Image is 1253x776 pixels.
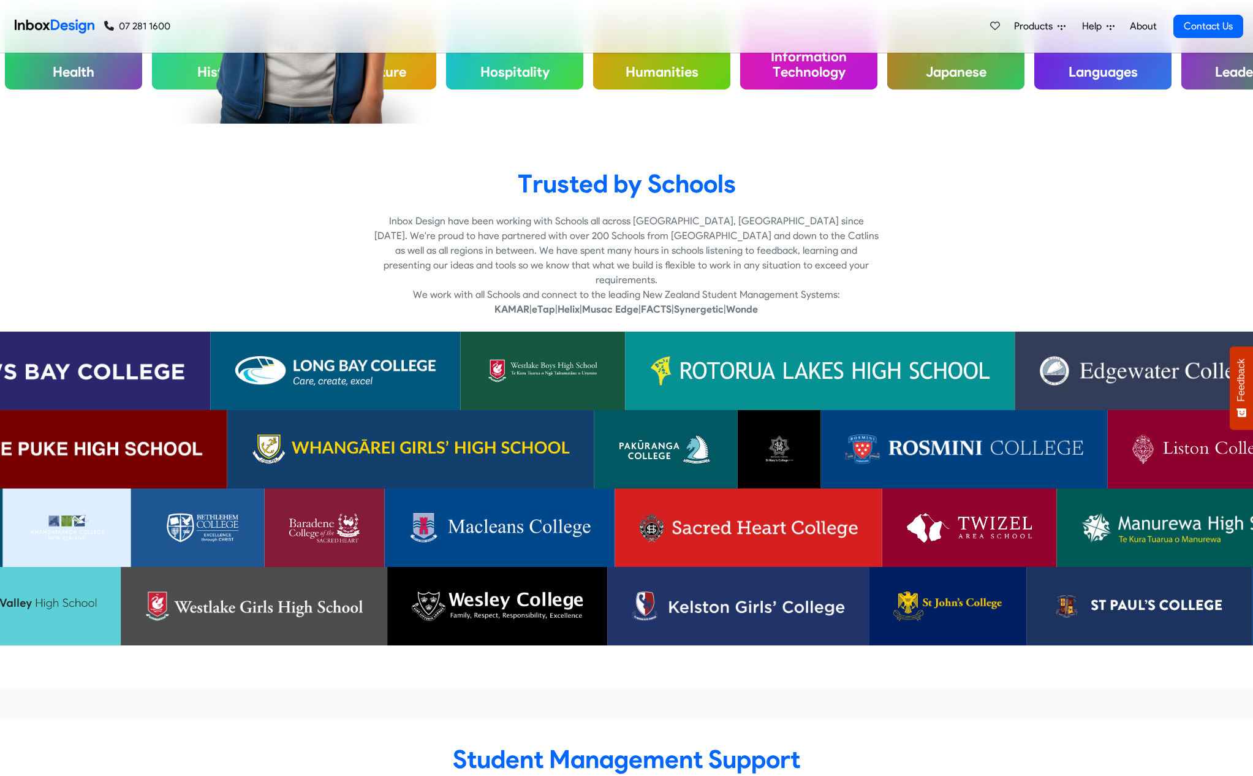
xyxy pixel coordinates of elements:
[409,513,590,542] img: Macleans College
[485,356,600,386] img: Westlake Boys High School
[593,54,730,89] h4: Humanities
[532,303,555,315] strong: eTap
[5,54,142,89] h4: Health
[235,356,436,386] img: Long Bay College
[632,592,844,621] img: Kelston Girls’ College
[252,435,570,464] img: Whangarei Girls’ High School
[619,435,713,464] img: Pakuranga College
[1126,14,1160,39] a: About
[412,592,582,621] img: Wesley College
[446,54,583,89] h4: Hospitality
[1236,359,1247,401] span: Feedback
[1082,19,1107,34] span: Help
[494,303,529,315] strong: KAMAR
[887,54,1024,89] h4: Japanese
[1051,592,1227,621] img: St Paul’s College (Ponsonby)
[104,19,170,34] a: 07 281 1600
[639,513,857,542] img: Sacred Heart College (Lower Hutt)
[289,513,360,542] img: Baradene College
[1034,54,1172,89] h4: Languages
[674,303,724,315] strong: Synergetic
[906,513,1032,542] img: Twizel Area School
[558,303,580,315] strong: Helix
[374,302,879,317] p: | | | | | |
[152,54,289,89] h4: History
[1009,14,1070,39] a: Products
[726,303,758,315] strong: Wonde
[582,303,638,315] strong: Musac Edge
[1014,19,1058,34] span: Products
[762,435,797,464] img: St Mary’s College (Wellington)
[156,513,240,542] img: Bethlehem College
[145,592,363,621] img: Westlake Girls’ High School
[649,356,990,386] img: Rotorua Lakes High School
[374,214,879,287] p: Inbox Design have been working with Schools all across [GEOGRAPHIC_DATA], [GEOGRAPHIC_DATA] since...
[374,287,879,302] p: We work with all Schools and connect to the leading New Zealand Student Management Systems:
[641,303,672,315] strong: FACTS
[1077,14,1119,39] a: Help
[893,592,1002,621] img: St John’s College (Hillcrest)
[27,513,106,542] img: Whangaparaoa College
[846,435,1083,464] img: Rosmini College
[244,168,1010,199] heading: Trusted by Schools
[1173,15,1243,38] a: Contact Us
[244,744,1010,775] heading: Student Management Support
[740,39,877,89] h4: Information Technology
[1230,346,1253,430] button: Feedback - Show survey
